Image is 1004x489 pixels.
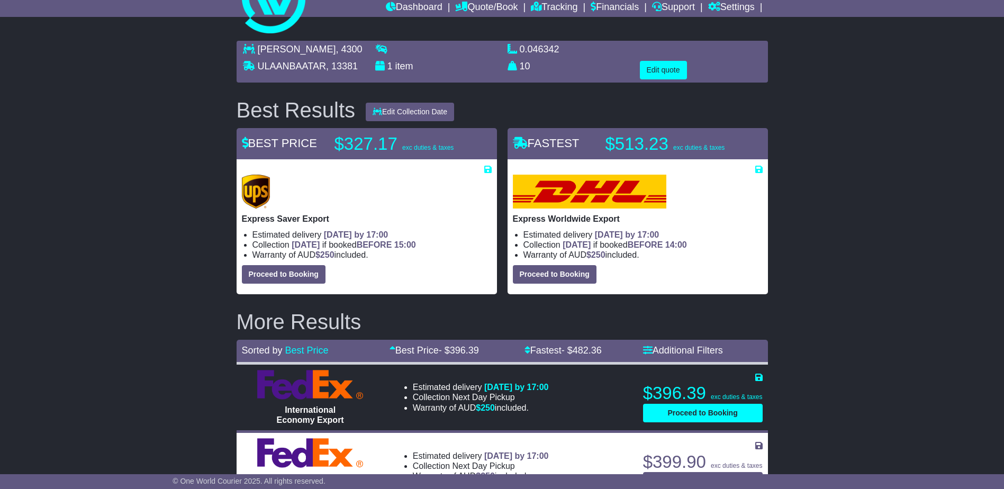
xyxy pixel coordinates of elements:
div: Best Results [231,98,361,122]
span: - $ [562,345,602,356]
span: © One World Courier 2025. All rights reserved. [173,477,325,485]
h2: More Results [237,310,768,333]
li: Collection [252,240,492,250]
span: $ [586,250,605,259]
a: Fastest- $482.36 [524,345,602,356]
span: 250 [481,403,495,412]
span: International Economy Export [277,405,344,424]
span: 250 [481,472,495,481]
span: ULAANBAATAR [258,61,326,71]
span: if booked [563,240,686,249]
li: Estimated delivery [413,382,549,392]
button: Proceed to Booking [643,404,763,422]
span: 250 [591,250,605,259]
span: 15:00 [394,240,416,249]
span: 250 [320,250,334,259]
a: Best Price [285,345,329,356]
span: FASTEST [513,137,580,150]
span: [DATE] by 17:00 [484,451,549,460]
p: $399.90 [643,451,763,473]
span: exc duties & taxes [711,393,762,401]
img: UPS (new): Express Saver Export [242,175,270,209]
span: BEFORE [357,240,392,249]
span: exc duties & taxes [402,144,454,151]
li: Estimated delivery [252,230,492,240]
img: FedEx Express: International Economy Export [257,370,363,400]
p: $513.23 [605,133,738,155]
span: 1 [387,61,393,71]
span: [DATE] [292,240,320,249]
button: Proceed to Booking [242,265,325,284]
li: Warranty of AUD included. [523,250,763,260]
img: DHL: Express Worldwide Export [513,175,666,209]
span: 14:00 [665,240,687,249]
span: 482.36 [573,345,602,356]
span: [DATE] by 17:00 [595,230,659,239]
button: Proceed to Booking [513,265,596,284]
span: - $ [439,345,479,356]
a: Additional Filters [643,345,723,356]
span: 10 [520,61,530,71]
p: Express Worldwide Export [513,214,763,224]
span: BEFORE [628,240,663,249]
span: $ [315,250,334,259]
li: Warranty of AUD included. [252,250,492,260]
p: Express Saver Export [242,214,492,224]
span: [DATE] by 17:00 [324,230,388,239]
span: BEST PRICE [242,137,317,150]
span: 0.046342 [520,44,559,55]
p: $396.39 [643,383,763,404]
span: Next Day Pickup [453,461,515,470]
li: Estimated delivery [413,451,549,461]
span: 396.39 [450,345,479,356]
img: FedEx Express: International Priority Export [257,438,363,468]
span: $ [476,403,495,412]
span: , 4300 [336,44,363,55]
li: Collection [523,240,763,250]
span: item [395,61,413,71]
li: Estimated delivery [523,230,763,240]
p: $327.17 [334,133,467,155]
li: Collection [413,461,549,471]
li: Collection [413,392,549,402]
span: Sorted by [242,345,283,356]
span: [DATE] by 17:00 [484,383,549,392]
button: Edit quote [640,61,687,79]
button: Edit Collection Date [366,103,454,121]
span: $ [476,472,495,481]
li: Warranty of AUD included. [413,403,549,413]
span: exc duties & taxes [711,462,762,469]
a: Best Price- $396.39 [390,345,479,356]
span: [DATE] [563,240,591,249]
li: Warranty of AUD included. [413,471,549,481]
span: [PERSON_NAME] [258,44,336,55]
span: if booked [292,240,415,249]
span: Next Day Pickup [453,393,515,402]
span: exc duties & taxes [673,144,725,151]
span: , 13381 [326,61,358,71]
